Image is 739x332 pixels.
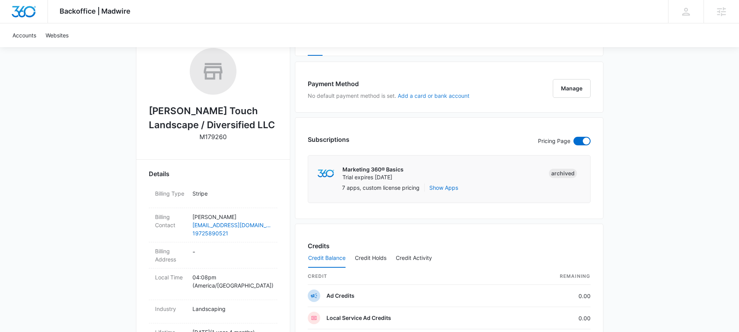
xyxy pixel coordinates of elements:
span: Backoffice | Madwire [60,7,131,15]
div: Local Time04:08pm (America/[GEOGRAPHIC_DATA]) [149,268,277,300]
h3: Subscriptions [308,135,349,144]
td: 0.00 [508,285,591,307]
button: Credit Balance [308,249,346,268]
a: [EMAIL_ADDRESS][DOMAIN_NAME] [192,221,271,229]
div: IndustryLandscaping [149,300,277,323]
h2: [PERSON_NAME] Touch Landscape / Diversified LLC [149,104,277,132]
div: Billing Contact[PERSON_NAME][EMAIL_ADDRESS][DOMAIN_NAME]19725890521 [149,208,277,242]
dt: Industry [155,305,186,313]
div: Archived [549,169,577,178]
h3: Credits [308,241,330,251]
p: 04:08pm ( America/[GEOGRAPHIC_DATA] ) [192,273,271,290]
dt: Billing Contact [155,213,186,229]
th: Remaining [508,268,591,285]
a: Accounts [8,23,41,47]
p: Ad Credits [326,292,355,300]
h3: Payment Method [308,79,469,88]
button: Credit Activity [396,249,432,268]
img: marketing360Logo [317,170,334,178]
p: Trial expires [DATE] [342,173,404,181]
td: 0.00 [508,307,591,329]
button: Add a card or bank account [398,93,469,99]
p: M179260 [199,132,227,141]
div: Billing TypeStripe [149,185,277,208]
p: [PERSON_NAME] [192,213,271,221]
a: Websites [41,23,73,47]
p: Stripe [192,189,271,198]
p: Landscaping [192,305,271,313]
dt: Billing Type [155,189,186,198]
p: 7 apps, custom license pricing [342,184,420,192]
button: Credit Holds [355,249,386,268]
a: 19725890521 [192,229,271,237]
p: Pricing Page [538,137,570,145]
dd: - [192,247,271,263]
span: Details [149,169,169,178]
div: Billing Address- [149,242,277,268]
dt: Billing Address [155,247,186,263]
th: credit [308,268,508,285]
p: No default payment method is set. [308,92,469,100]
button: Show Apps [429,184,458,192]
p: Marketing 360® Basics [342,166,404,173]
dt: Local Time [155,273,186,281]
button: Manage [553,79,591,98]
p: Local Service Ad Credits [326,314,391,322]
